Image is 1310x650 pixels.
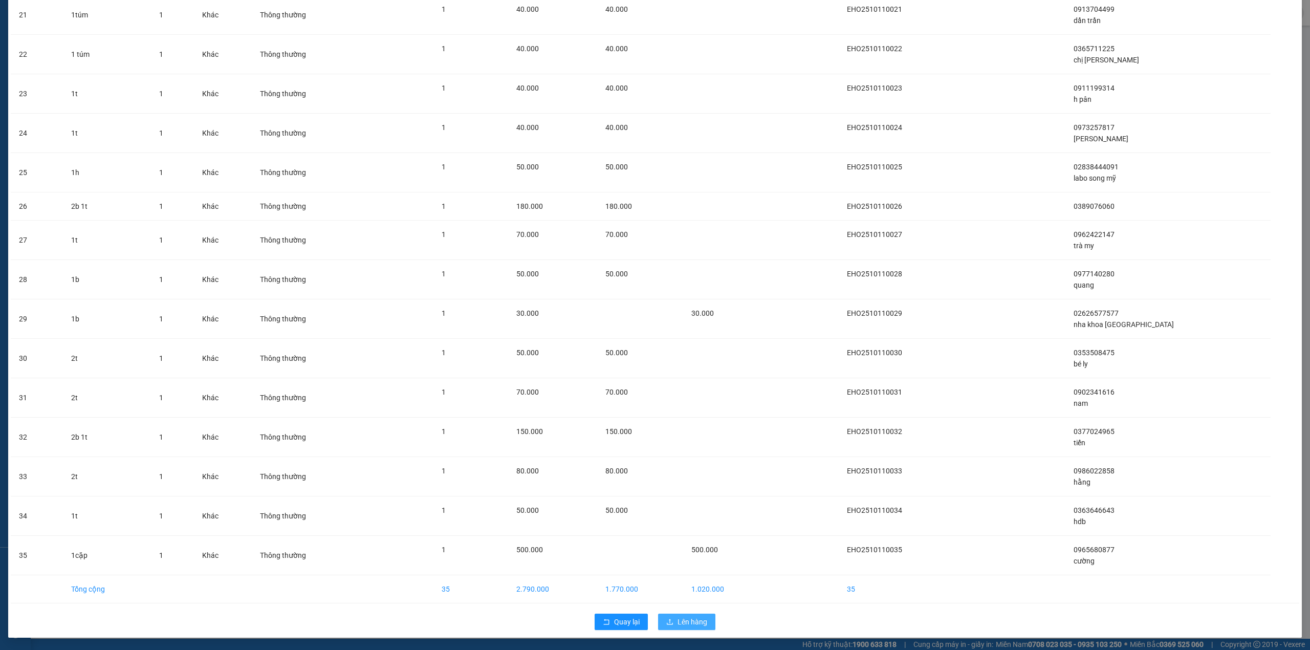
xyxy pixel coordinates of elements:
button: uploadLên hàng [658,614,715,630]
td: 1h [63,153,151,192]
span: 02626577577 [1074,309,1119,317]
td: Khác [194,299,251,339]
td: 30 [11,339,63,378]
td: 34 [11,496,63,536]
td: Thông thường [252,153,361,192]
span: EHO2510110023 [847,84,902,92]
td: 1b [63,299,151,339]
span: quang [1074,281,1094,289]
span: EHO2510110028 [847,270,902,278]
span: 1 [159,236,163,244]
span: 30.000 [691,309,714,317]
span: 40.000 [605,5,628,13]
span: 1 [442,163,446,171]
span: bé ly [1074,360,1088,368]
span: 70.000 [516,388,539,396]
span: 70.000 [516,230,539,239]
span: EHO2510110027 [847,230,902,239]
td: Thông thường [252,457,361,496]
td: 2t [63,378,151,418]
td: 1t [63,496,151,536]
span: 1 [442,5,446,13]
span: 500.000 [516,546,543,554]
td: Thông thường [252,260,361,299]
span: nam [1074,399,1088,407]
span: 1 [442,427,446,436]
td: Khác [194,457,251,496]
td: Thông thường [252,418,361,457]
span: rollback [603,618,610,626]
td: Thông thường [252,221,361,260]
td: Khác [194,339,251,378]
span: 50.000 [516,506,539,514]
span: trà my [1074,242,1094,250]
span: 0911199314 [1074,84,1115,92]
span: hdb [1074,517,1086,526]
td: 35 [839,575,965,603]
span: 1 [442,270,446,278]
span: cường [1074,557,1095,565]
span: 1 [442,349,446,357]
span: 180.000 [516,202,543,210]
span: 30.000 [516,309,539,317]
span: 1 [442,506,446,514]
td: Khác [194,35,251,74]
td: Thông thường [252,35,361,74]
span: [PERSON_NAME] [1074,135,1128,143]
td: Khác [194,114,251,153]
span: 1 [159,472,163,481]
span: 70.000 [605,230,628,239]
td: 32 [11,418,63,457]
span: 180.000 [605,202,632,210]
span: EHO2510110024 [847,123,902,132]
span: 50.000 [605,506,628,514]
td: Thông thường [252,339,361,378]
span: EHO2510110031 [847,388,902,396]
td: 1.770.000 [597,575,684,603]
span: 0913704499 [1074,5,1115,13]
span: dần trần [1074,16,1101,25]
span: 1 [442,467,446,475]
span: 40.000 [605,123,628,132]
span: EHO2510110026 [847,202,902,210]
span: 0353508475 [1074,349,1115,357]
span: 150.000 [605,427,632,436]
span: 1 [442,84,446,92]
td: Khác [194,536,251,575]
span: 1 [159,129,163,137]
span: 50.000 [605,270,628,278]
td: 33 [11,457,63,496]
span: tiến [1074,439,1085,447]
td: Thông thường [252,378,361,418]
span: 1 [442,123,446,132]
td: 1t [63,74,151,114]
span: 0365711225 [1074,45,1115,53]
td: 29 [11,299,63,339]
span: EHO2510110021 [847,5,902,13]
td: 23 [11,74,63,114]
td: Khác [194,74,251,114]
span: 1 [159,354,163,362]
span: 40.000 [605,84,628,92]
span: 50.000 [516,270,539,278]
span: 1 [159,168,163,177]
span: Lên hàng [678,616,707,627]
span: 1 [159,50,163,58]
span: 1 [442,546,446,554]
td: Thông thường [252,114,361,153]
td: Thông thường [252,536,361,575]
td: 25 [11,153,63,192]
td: Khác [194,260,251,299]
td: 35 [433,575,508,603]
span: 50.000 [605,349,628,357]
span: h pân [1074,95,1091,103]
span: 0973257817 [1074,123,1115,132]
td: Thông thường [252,299,361,339]
td: Khác [194,378,251,418]
button: rollbackQuay lại [595,614,648,630]
span: EHO2510110035 [847,546,902,554]
span: 0377024965 [1074,427,1115,436]
span: 500.000 [691,546,718,554]
span: 70.000 [605,388,628,396]
span: 1 [442,45,446,53]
